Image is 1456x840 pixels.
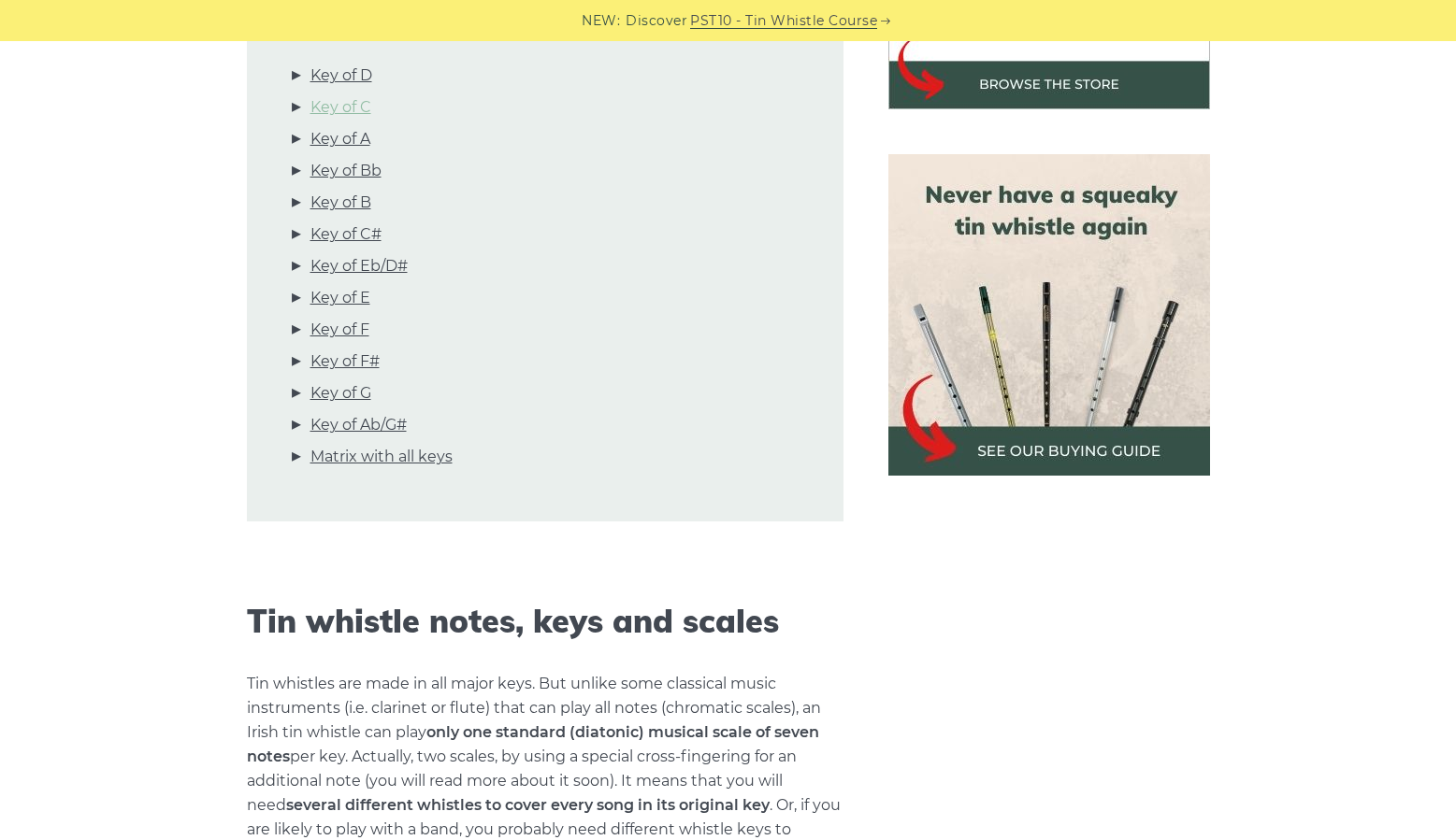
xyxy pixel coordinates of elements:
[310,381,371,406] a: Key of G
[690,10,877,32] a: PST10 - Tin Whistle Course
[310,445,453,469] a: Matrix with all keys
[310,349,380,374] a: Key of F#
[310,413,407,437] a: Key of Ab/G#
[310,159,382,183] a: Key of Bb
[310,254,408,278] a: Key of Eb/D#
[626,10,687,32] span: Discover
[247,723,819,765] strong: only one standard (diatonic) musical scale of seven notes
[310,286,370,310] a: Key of E
[888,154,1210,476] img: tin whistle buying guide
[310,127,370,151] a: Key of A
[247,603,843,641] h2: Tin whistle notes, keys and scales
[286,796,770,814] strong: several different whistles to cover every song in its original key
[310,191,371,215] a: Key of B
[310,318,369,342] a: Key of F
[310,95,371,120] a: Key of C
[582,10,620,32] span: NEW:
[310,222,382,247] a: Key of C#
[310,64,372,88] a: Key of D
